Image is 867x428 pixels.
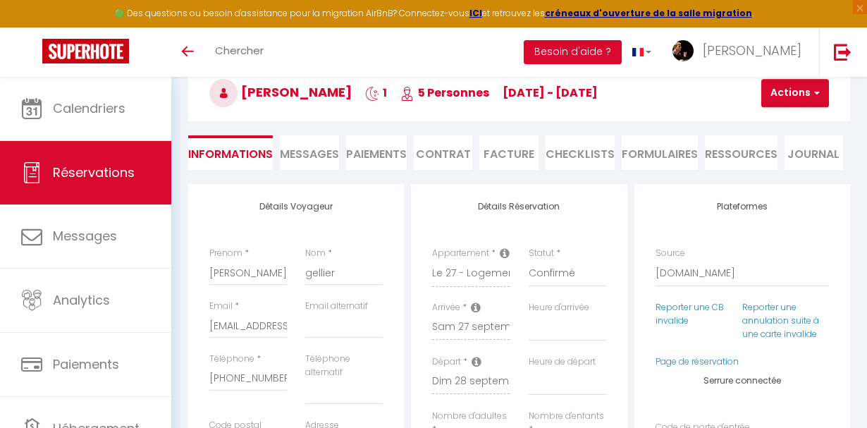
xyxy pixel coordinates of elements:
[53,227,117,245] span: Messages
[42,39,129,63] img: Super Booking
[529,301,589,314] label: Heure d'arrivée
[209,202,383,212] h4: Détails Voyageur
[209,83,352,101] span: [PERSON_NAME]
[742,301,819,340] a: Reporter une annulation suite à une carte invalide
[204,27,274,77] a: Chercher
[53,164,135,181] span: Réservations
[656,202,829,212] h4: Plateformes
[432,355,461,369] label: Départ
[546,135,615,170] li: CHECKLISTS
[524,40,622,64] button: Besoin d'aide ?
[400,85,489,101] span: 5 Personnes
[432,247,489,260] label: Appartement
[545,7,752,19] a: créneaux d'ouverture de la salle migration
[529,355,596,369] label: Heure de départ
[305,247,326,260] label: Nom
[280,146,339,162] span: Messages
[53,291,110,309] span: Analytics
[432,202,605,212] h4: Détails Réservation
[53,355,119,373] span: Paiements
[785,135,843,170] li: Journal
[346,135,407,170] li: Paiements
[479,135,538,170] li: Facture
[656,247,685,260] label: Source
[188,135,273,170] li: Informations
[529,410,604,423] label: Nombre d'enfants
[703,42,801,59] span: [PERSON_NAME]
[529,247,554,260] label: Statut
[432,410,507,423] label: Nombre d'adultes
[834,43,851,61] img: logout
[209,247,242,260] label: Prénom
[656,376,829,386] h4: Serrure connectée
[469,7,482,19] a: ICI
[656,355,739,367] a: Page de réservation
[305,353,383,379] label: Téléphone alternatif
[503,85,598,101] span: [DATE] - [DATE]
[209,353,254,366] label: Téléphone
[414,135,472,170] li: Contrat
[622,135,698,170] li: FORMULAIRES
[432,301,460,314] label: Arrivée
[761,79,829,107] button: Actions
[11,6,54,48] button: Ouvrir le widget de chat LiveChat
[215,43,264,58] span: Chercher
[705,135,777,170] li: Ressources
[656,301,724,326] a: Reporter une CB invalide
[365,85,387,101] span: 1
[209,300,233,313] label: Email
[53,99,125,117] span: Calendriers
[672,40,694,61] img: ...
[305,300,368,313] label: Email alternatif
[662,27,819,77] a: ... [PERSON_NAME]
